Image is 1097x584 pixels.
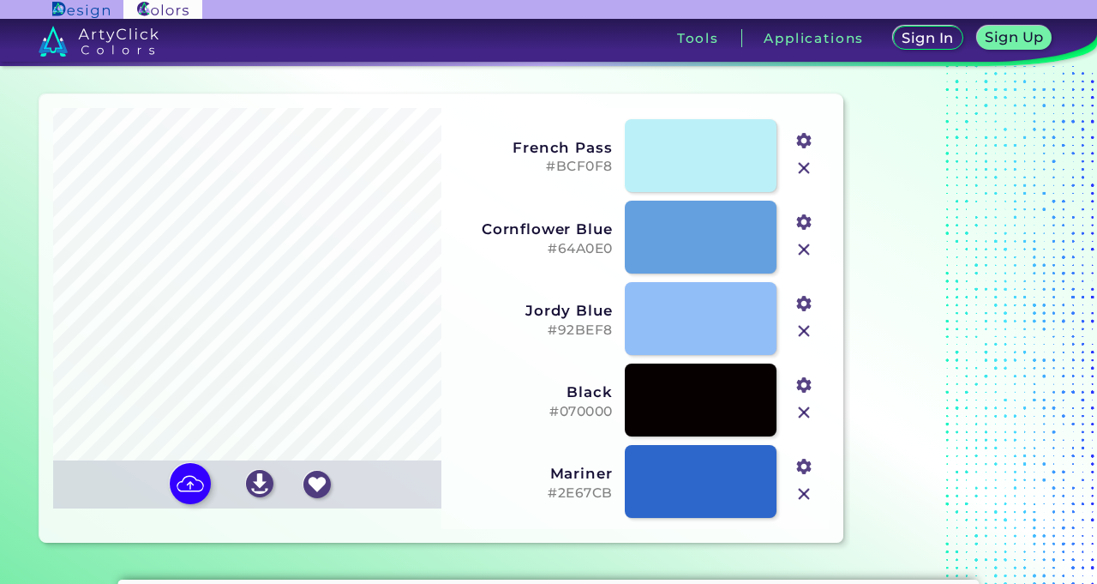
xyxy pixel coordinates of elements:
[453,302,613,319] h3: Jordy Blue
[850,27,1064,575] iframe: Advertisement
[975,26,1052,51] a: Sign Up
[793,238,815,261] img: icon_close.svg
[453,485,613,502] h5: #2E67CB
[764,32,864,45] h3: Applications
[453,383,613,400] h3: Black
[793,320,815,342] img: icon_close.svg
[892,26,964,51] a: Sign In
[453,465,613,482] h3: Mariner
[246,470,273,497] img: icon_download_white.svg
[677,32,719,45] h3: Tools
[902,31,955,45] h5: Sign In
[453,220,613,238] h3: Cornflower Blue
[453,241,613,257] h5: #64A0E0
[793,157,815,179] img: icon_close.svg
[303,471,331,498] img: icon_favourite_white.svg
[453,139,613,156] h3: French Pass
[170,463,211,504] img: icon picture
[453,322,613,339] h5: #92BEF8
[52,2,110,18] img: ArtyClick Design logo
[793,483,815,505] img: icon_close.svg
[453,159,613,175] h5: #BCF0F8
[453,404,613,420] h5: #070000
[793,401,815,424] img: icon_close.svg
[984,30,1044,45] h5: Sign Up
[39,26,159,57] img: logo_artyclick_colors_white.svg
